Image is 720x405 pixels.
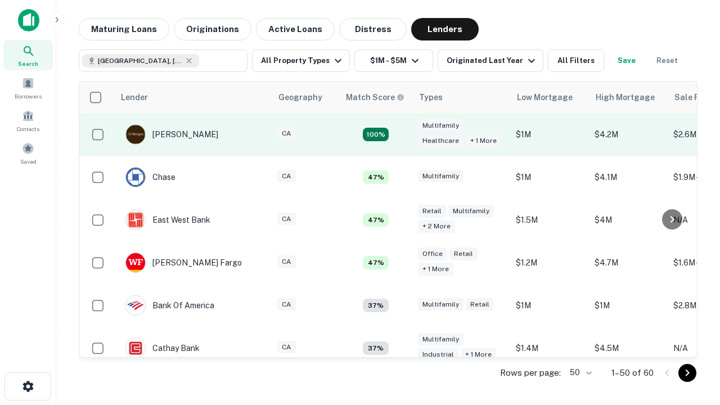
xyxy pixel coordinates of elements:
div: Cathay Bank [125,338,200,358]
button: All Property Types [252,49,350,72]
button: Maturing Loans [79,18,169,40]
div: Industrial [418,348,458,361]
button: Go to next page [678,364,696,382]
img: picture [126,168,145,187]
div: Types [419,91,443,104]
button: All Filters [548,49,604,72]
div: Multifamily [418,298,463,311]
td: $1.2M [510,241,589,284]
div: Multifamily [418,170,463,183]
div: Matching Properties: 4, hasApolloMatch: undefined [363,299,389,312]
button: Originated Last Year [438,49,543,72]
span: Contacts [17,124,39,133]
img: picture [126,253,145,272]
div: Retail [449,247,478,260]
button: Lenders [411,18,479,40]
div: CA [277,341,296,354]
span: Saved [20,157,37,166]
p: 1–50 of 60 [611,366,654,380]
div: Matching Properties: 5, hasApolloMatch: undefined [363,256,389,269]
td: $4.5M [589,327,668,370]
div: Bank Of America [125,295,214,316]
div: Chase [125,167,175,187]
div: Matching Properties: 4, hasApolloMatch: undefined [363,341,389,355]
td: $1.5M [510,199,589,241]
div: Matching Properties: 19, hasApolloMatch: undefined [363,128,389,141]
img: picture [126,125,145,144]
iframe: Chat Widget [664,279,720,333]
div: + 1 more [466,134,501,147]
div: Capitalize uses an advanced AI algorithm to match your search with the best lender. The match sco... [346,91,404,103]
th: Types [412,82,510,113]
div: [PERSON_NAME] Fargo [125,253,242,273]
div: 50 [565,364,593,381]
button: Reset [649,49,685,72]
div: Originated Last Year [447,54,538,67]
div: + 1 more [418,263,453,276]
a: Saved [3,138,53,168]
div: Geography [278,91,322,104]
img: picture [126,296,145,315]
div: + 1 more [461,348,496,361]
th: High Mortgage [589,82,668,113]
div: Healthcare [418,134,463,147]
span: Search [18,59,38,68]
span: Borrowers [15,92,42,101]
div: Multifamily [418,119,463,132]
div: + 2 more [418,220,455,233]
td: $4M [589,199,668,241]
div: CA [277,255,296,268]
h6: Match Score [346,91,402,103]
button: $1M - $5M [354,49,433,72]
div: Multifamily [418,333,463,346]
div: Low Mortgage [517,91,573,104]
div: CA [277,213,296,226]
div: Matching Properties: 5, hasApolloMatch: undefined [363,170,389,184]
a: Borrowers [3,73,53,103]
button: Save your search to get updates of matches that match your search criteria. [609,49,645,72]
div: CA [277,298,296,311]
th: Lender [114,82,272,113]
div: High Mortgage [596,91,655,104]
td: $1.4M [510,327,589,370]
td: $4.1M [589,156,668,199]
div: CA [277,127,296,140]
p: Rows per page: [500,366,561,380]
img: capitalize-icon.png [18,9,39,31]
td: $1M [510,284,589,327]
td: $1M [589,284,668,327]
div: CA [277,170,296,183]
th: Capitalize uses an advanced AI algorithm to match your search with the best lender. The match sco... [339,82,412,113]
td: $1M [510,156,589,199]
div: Matching Properties: 5, hasApolloMatch: undefined [363,213,389,227]
div: [PERSON_NAME] [125,124,218,145]
img: picture [126,339,145,358]
div: Multifamily [448,205,494,218]
a: Search [3,40,53,70]
div: Retail [466,298,494,311]
button: Active Loans [256,18,335,40]
span: [GEOGRAPHIC_DATA], [GEOGRAPHIC_DATA], [GEOGRAPHIC_DATA] [98,56,182,66]
div: East West Bank [125,210,210,230]
button: Distress [339,18,407,40]
th: Low Mortgage [510,82,589,113]
td: $4.7M [589,241,668,284]
div: Office [418,247,447,260]
div: Lender [121,91,148,104]
button: Originations [174,18,251,40]
div: Retail [418,205,446,218]
th: Geography [272,82,339,113]
td: $1M [510,113,589,156]
img: picture [126,210,145,229]
td: $4.2M [589,113,668,156]
a: Contacts [3,105,53,136]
